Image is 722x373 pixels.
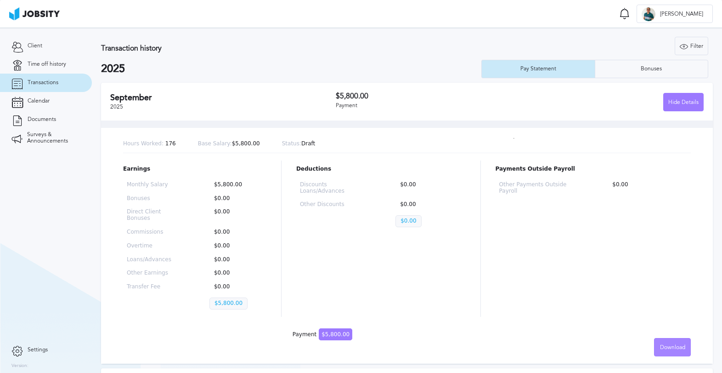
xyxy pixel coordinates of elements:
[209,257,263,263] p: $0.00
[608,182,687,195] p: $0.00
[336,103,520,109] div: Payment
[675,37,708,55] button: Filter
[209,298,248,310] p: $5,800.00
[300,201,366,208] p: Other Discounts
[293,332,352,338] div: Payment
[395,201,462,208] p: $0.00
[101,63,481,75] h2: 2025
[516,66,561,72] div: Pay Statement
[663,93,704,111] button: Hide Details
[395,215,421,227] p: $0.00
[209,243,263,249] p: $0.00
[127,209,180,222] p: Direct Client Bonuses
[28,43,42,49] span: Client
[675,37,708,56] div: Filter
[27,132,80,144] span: Surveys & Announcements
[209,229,263,235] p: $0.00
[198,140,232,147] span: Base Salary:
[395,182,462,195] p: $0.00
[336,92,520,100] h3: $5,800.00
[110,103,123,110] span: 2025
[282,141,316,147] p: Draft
[101,44,433,52] h3: Transaction history
[198,141,260,147] p: $5,800.00
[664,93,703,112] div: Hide Details
[282,140,301,147] span: Status:
[300,182,366,195] p: Discounts Loans/Advances
[28,61,66,68] span: Time off history
[127,284,180,290] p: Transfer Fee
[9,7,60,20] img: ab4bad089aa723f57921c736e9817d99.png
[496,166,691,172] p: Payments Outside Payroll
[127,270,180,276] p: Other Earnings
[28,116,56,123] span: Documents
[127,257,180,263] p: Loans/Advances
[127,195,180,202] p: Bonuses
[28,347,48,353] span: Settings
[660,344,685,351] span: Download
[28,80,58,86] span: Transactions
[637,5,713,23] button: R[PERSON_NAME]
[123,141,176,147] p: 176
[11,363,28,369] label: Version:
[636,66,666,72] div: Bonuses
[595,60,708,78] button: Bonuses
[209,284,263,290] p: $0.00
[123,140,164,147] span: Hours Worked:
[209,270,263,276] p: $0.00
[319,328,352,340] span: $5,800.00
[28,98,50,104] span: Calendar
[123,166,266,172] p: Earnings
[655,11,708,17] span: [PERSON_NAME]
[209,182,263,188] p: $5,800.00
[110,93,336,103] h2: September
[642,7,655,21] div: R
[209,195,263,202] p: $0.00
[209,209,263,222] p: $0.00
[127,182,180,188] p: Monthly Salary
[654,338,691,356] button: Download
[127,243,180,249] p: Overtime
[127,229,180,235] p: Commissions
[481,60,595,78] button: Pay Statement
[499,182,579,195] p: Other Payments Outside Payroll
[296,166,466,172] p: Deductions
